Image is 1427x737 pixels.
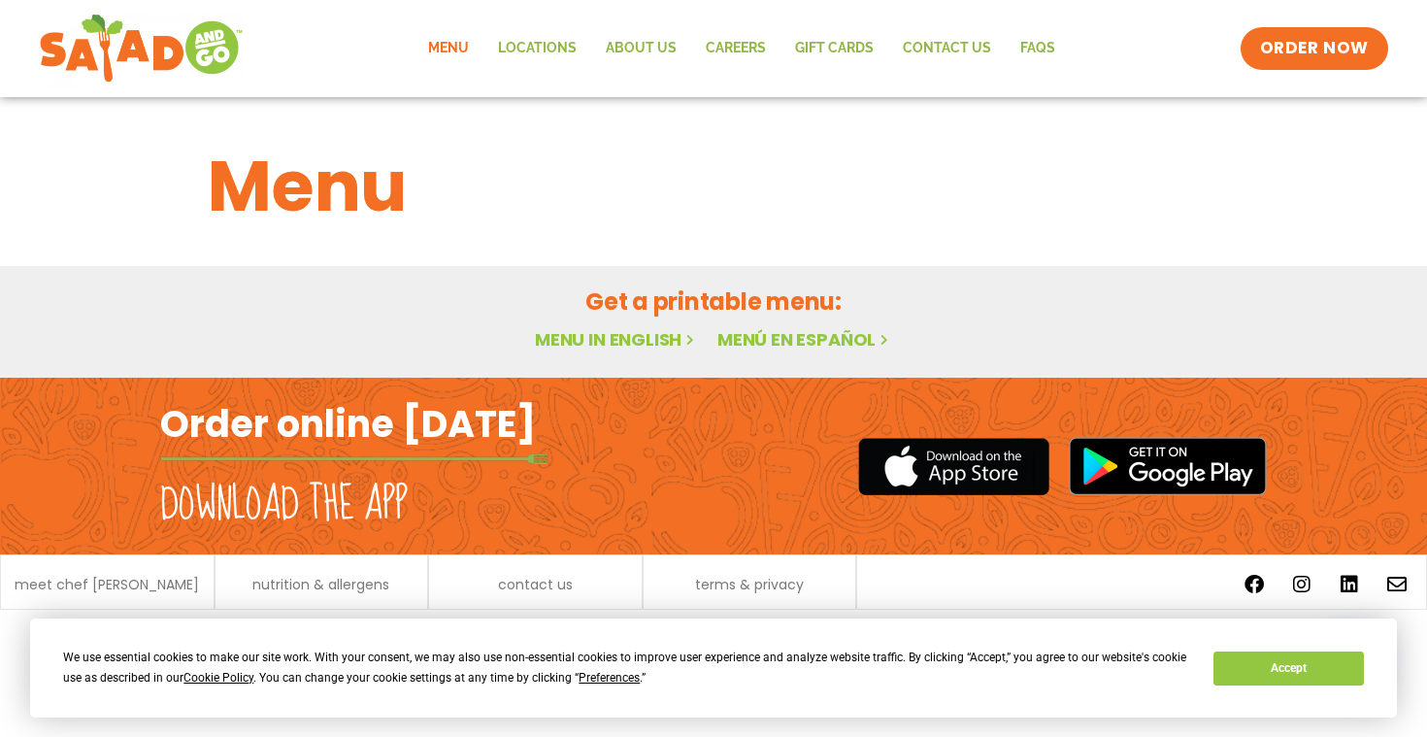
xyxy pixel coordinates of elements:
a: Menu [414,26,483,71]
a: GIFT CARDS [780,26,888,71]
img: fork [160,453,548,464]
a: Menu in English [535,327,698,352]
a: Locations [483,26,591,71]
a: terms & privacy [695,578,804,591]
a: ORDER NOW [1241,27,1388,70]
div: Cookie Consent Prompt [30,619,1397,718]
a: Menú en español [717,327,892,352]
h2: Get a printable menu: [208,285,1219,318]
h1: Menu [208,134,1219,239]
a: contact us [498,578,573,591]
img: new-SAG-logo-768×292 [39,10,244,87]
h2: Order online [DATE] [160,400,536,448]
img: google_play [1069,437,1267,495]
a: Contact Us [888,26,1006,71]
a: FAQs [1006,26,1070,71]
a: meet chef [PERSON_NAME] [15,578,199,591]
div: We use essential cookies to make our site work. With your consent, we may also use non-essential ... [63,648,1190,688]
img: appstore [858,435,1049,498]
span: Cookie Policy [183,671,253,685]
button: Accept [1213,652,1363,686]
nav: Menu [414,26,1070,71]
a: About Us [591,26,691,71]
a: nutrition & allergens [252,578,389,591]
span: Preferences [579,671,640,685]
a: Careers [691,26,780,71]
span: ORDER NOW [1260,37,1369,60]
h2: Download the app [160,478,408,532]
